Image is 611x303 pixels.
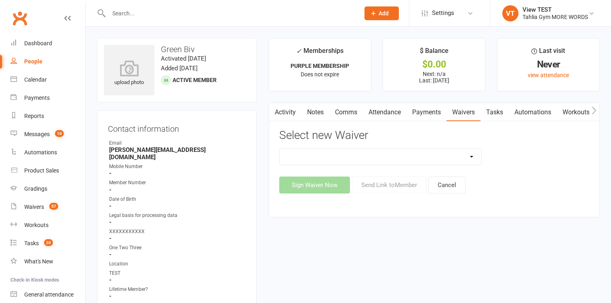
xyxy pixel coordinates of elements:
[480,103,509,122] a: Tasks
[531,46,565,60] div: Last visit
[24,76,47,83] div: Calendar
[11,253,85,271] a: What's New
[109,202,246,210] strong: -
[109,292,246,300] strong: -
[407,103,447,122] a: Payments
[109,139,246,147] div: Email
[44,239,53,246] span: 20
[109,179,246,187] div: Member Number
[24,95,50,101] div: Payments
[301,71,339,78] span: Does not expire
[523,13,588,21] div: Tahlia Gym MORE WORDS
[104,60,154,87] div: upload photo
[11,180,85,198] a: Gradings
[161,55,206,62] time: Activated [DATE]
[55,130,64,137] span: 10
[24,185,47,192] div: Gradings
[24,222,48,228] div: Workouts
[269,103,301,122] a: Activity
[301,103,329,122] a: Notes
[296,47,301,55] i: ✓
[296,46,343,61] div: Memberships
[109,260,246,268] div: Location
[24,58,42,65] div: People
[161,65,198,72] time: Added [DATE]
[173,77,217,83] span: Active member
[104,45,250,54] h3: Green Biv
[502,5,518,21] div: VT
[420,46,449,60] div: $ Balance
[291,63,349,69] strong: PURPLE MEMBERSHIP
[24,258,53,265] div: What's New
[390,71,478,84] p: Next: n/a Last: [DATE]
[109,212,246,219] div: Legal basis for processing data
[505,60,592,69] div: Never
[10,8,30,28] a: Clubworx
[24,204,44,210] div: Waivers
[109,244,246,252] div: One Two Three
[109,251,246,258] strong: -
[24,240,39,246] div: Tasks
[447,103,480,122] a: Waivers
[11,89,85,107] a: Payments
[11,216,85,234] a: Workouts
[428,177,466,194] button: Cancel
[24,291,74,298] div: General attendance
[109,269,246,277] div: TEST
[106,8,354,19] input: Search...
[109,163,246,170] div: Mobile Number
[109,235,246,242] strong: -
[24,40,52,46] div: Dashboard
[279,129,589,142] h3: Select new Waiver
[24,149,57,156] div: Automations
[11,34,85,53] a: Dashboard
[109,196,246,203] div: Date of Birth
[364,6,399,20] button: Add
[329,103,363,122] a: Comms
[523,6,588,13] div: View TEST
[363,103,407,122] a: Attendance
[49,203,58,210] span: 57
[109,146,246,161] strong: [PERSON_NAME][EMAIL_ADDRESS][DOMAIN_NAME]
[109,170,246,177] strong: -
[109,186,246,194] strong: -
[557,103,595,122] a: Workouts
[11,198,85,216] a: Waivers 57
[11,125,85,143] a: Messages 10
[528,72,569,78] a: view attendance
[11,71,85,89] a: Calendar
[108,121,246,133] h3: Contact information
[24,113,44,119] div: Reports
[24,131,50,137] div: Messages
[24,167,59,174] div: Product Sales
[109,228,246,236] div: XXXXXXXXXXX
[11,53,85,71] a: People
[11,162,85,180] a: Product Sales
[432,4,454,22] span: Settings
[109,276,246,284] strong: -
[11,143,85,162] a: Automations
[390,60,478,69] div: $0.00
[11,234,85,253] a: Tasks 20
[109,219,246,226] strong: -
[379,10,389,17] span: Add
[109,286,246,293] div: Lifetime Member?
[509,103,557,122] a: Automations
[11,107,85,125] a: Reports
